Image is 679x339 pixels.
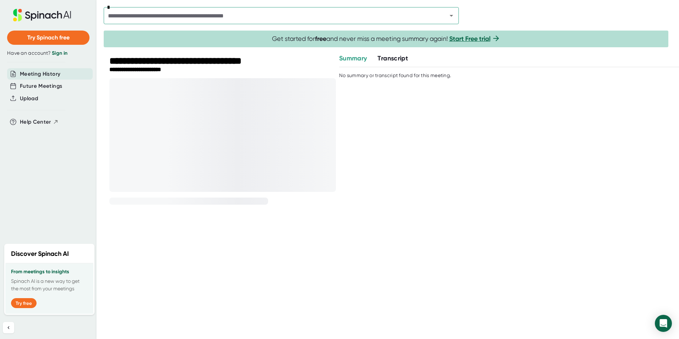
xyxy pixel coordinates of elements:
[20,95,38,103] button: Upload
[446,11,456,21] button: Open
[377,54,408,62] span: Transcript
[20,118,51,126] span: Help Center
[315,35,326,43] b: free
[11,298,37,308] button: Try free
[11,278,88,292] p: Spinach AI is a new way to get the most from your meetings
[7,50,89,56] div: Have an account?
[339,54,367,62] span: Summary
[377,54,408,63] button: Transcript
[20,70,60,78] button: Meeting History
[272,35,500,43] span: Get started for and never miss a meeting summary again!
[3,322,14,333] button: Collapse sidebar
[20,118,59,126] button: Help Center
[11,269,88,275] h3: From meetings to insights
[339,72,451,79] div: No summary or transcript found for this meeting.
[339,54,367,63] button: Summary
[52,50,67,56] a: Sign in
[20,82,62,90] button: Future Meetings
[11,249,69,259] h2: Discover Spinach AI
[7,31,89,45] button: Try Spinach free
[27,34,70,41] span: Try Spinach free
[655,315,672,332] div: Open Intercom Messenger
[449,35,490,43] a: Start Free trial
